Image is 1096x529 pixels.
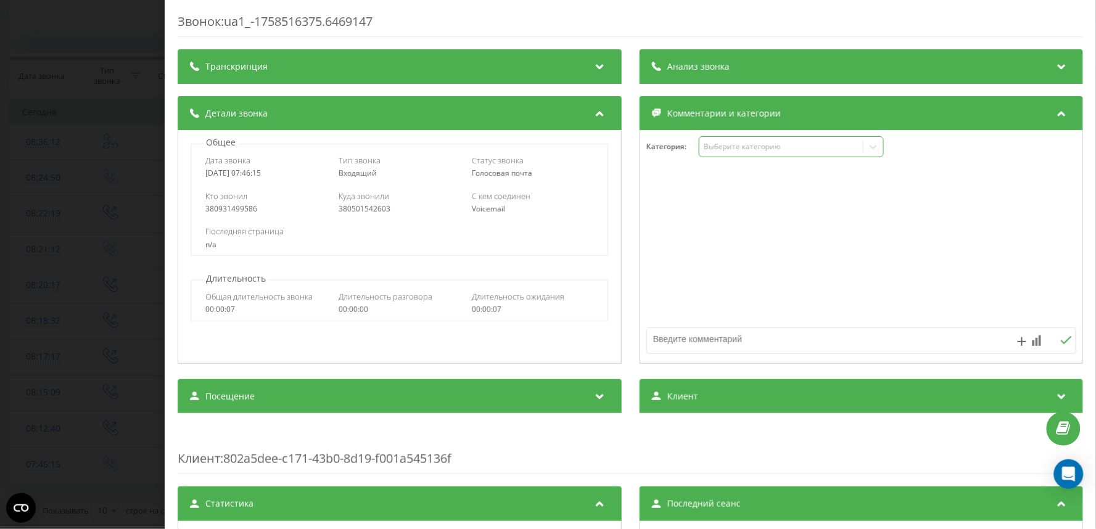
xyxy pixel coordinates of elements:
div: Voicemail [472,205,593,213]
div: 00:00:07 [472,305,593,314]
span: Куда звонили [339,191,389,202]
span: С кем соединен [472,191,530,202]
span: Голосовая почта [472,168,532,178]
span: Входящий [339,168,377,178]
span: Детали звонка [205,107,268,120]
div: Выберите категорию [704,142,858,152]
div: [DATE] 07:46:15 [205,169,327,178]
div: 00:00:07 [205,305,327,314]
span: Статистика [205,498,253,510]
span: Клиент [667,390,698,403]
button: Open CMP widget [6,493,36,523]
span: Статус звонка [472,155,524,166]
div: Звонок : ua1_-1758516375.6469147 [178,13,1083,37]
span: Дата звонка [205,155,250,166]
div: : 802a5dee-c171-43b0-8d19-f001a545136f [178,425,1083,474]
span: Длительность разговора [339,291,432,302]
div: 380501542603 [339,205,460,213]
span: Кто звонил [205,191,247,202]
p: Длительность [203,273,269,285]
span: Клиент [178,450,220,467]
div: 00:00:00 [339,305,460,314]
span: Тип звонка [339,155,381,166]
span: Комментарии и категории [667,107,780,120]
span: Длительность ожидания [472,291,564,302]
span: Общая длительность звонка [205,291,313,302]
div: Open Intercom Messenger [1054,459,1084,489]
div: n/a [205,240,593,249]
p: Общее [203,136,239,149]
span: Последний сеанс [667,498,740,510]
span: Посещение [205,390,255,403]
div: 380931499586 [205,205,327,213]
h4: Категория : [646,142,698,151]
span: Транскрипция [205,60,268,73]
span: Последняя страница [205,226,284,237]
span: Анализ звонка [667,60,729,73]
